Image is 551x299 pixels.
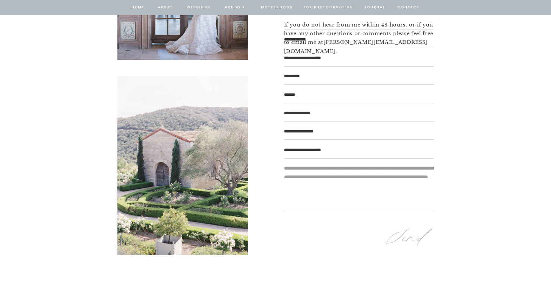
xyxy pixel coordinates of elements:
a: journal [363,4,387,11]
a: Weddings [186,4,212,11]
a: BOUDOIR [225,4,246,11]
a: Send [384,225,433,252]
a: for photographers [304,4,353,11]
a: Motherhood [261,4,292,11]
a: home [131,4,145,11]
a: about [158,4,173,11]
a: contact [396,4,421,11]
